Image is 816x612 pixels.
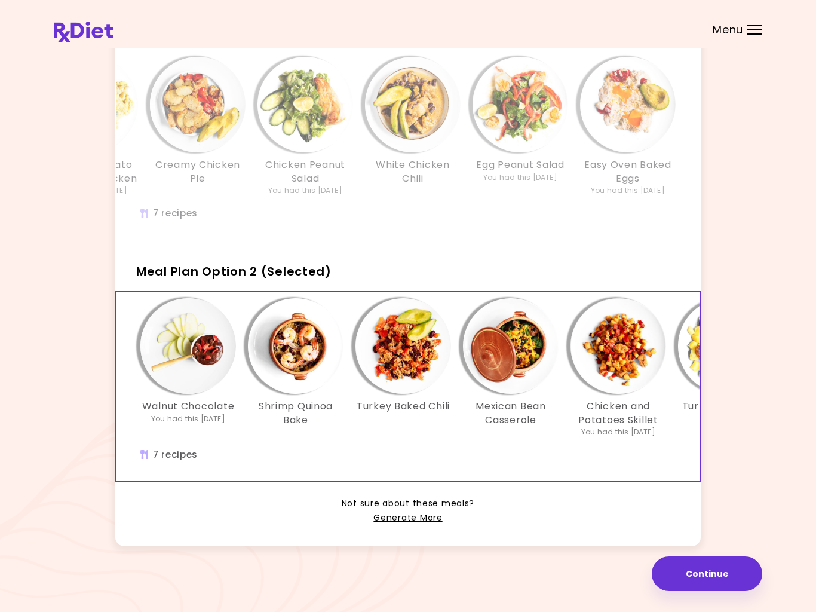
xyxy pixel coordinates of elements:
[242,298,349,437] div: Info - Shrimp Quinoa Bake - Meal Plan Option 2 (Selected)
[678,400,774,427] h3: Turkey Burgers & Potatoes
[373,511,442,525] a: Generate More
[463,400,559,427] h3: Mexican Bean Casserole
[365,158,461,185] h3: White Chicken Chili
[342,497,474,511] span: Not sure about these meals?
[476,158,565,172] h3: Egg Peanut Salad
[349,298,457,437] div: Info - Turkey Baked Chili - Meal Plan Option 2 (Selected)
[248,400,343,427] h3: Shrimp Quinoa Bake
[574,57,682,196] div: Info - Easy Oven Baked Eggs - Meal Plan Option 1
[151,414,225,424] div: You had this [DATE]
[457,298,565,437] div: Info - Mexican Bean Casserole - Meal Plan Option 2 (Selected)
[144,57,251,196] div: Info - Creamy Chicken Pie - Meal Plan Option 1
[713,25,743,35] span: Menu
[257,158,353,185] h3: Chicken Peanut Salad
[483,172,557,183] div: You had this [DATE]
[652,556,762,591] button: Continue
[268,185,342,196] div: You had this [DATE]
[134,298,242,437] div: Info - Walnut Chocolate - Meal Plan Option 2 (Selected)
[150,158,246,185] h3: Creamy Chicken Pie
[467,57,574,196] div: Info - Egg Peanut Salad - Meal Plan Option 1
[570,400,666,427] h3: Chicken and Potatoes Skillet
[54,22,113,42] img: RxDiet
[581,427,655,437] div: You had this [DATE]
[672,298,780,437] div: Info - Turkey Burgers & Potatoes - Meal Plan Option 2 (Selected)
[591,185,665,196] div: You had this [DATE]
[580,158,676,185] h3: Easy Oven Baked Eggs
[359,57,467,196] div: Info - White Chicken Chili - Meal Plan Option 1
[136,263,332,280] span: Meal Plan Option 2 (Selected)
[142,400,235,413] h3: Walnut Chocolate
[565,298,672,437] div: Info - Chicken and Potatoes Skillet - Meal Plan Option 2 (Selected)
[357,400,450,413] h3: Turkey Baked Chili
[251,57,359,196] div: Info - Chicken Peanut Salad - Meal Plan Option 1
